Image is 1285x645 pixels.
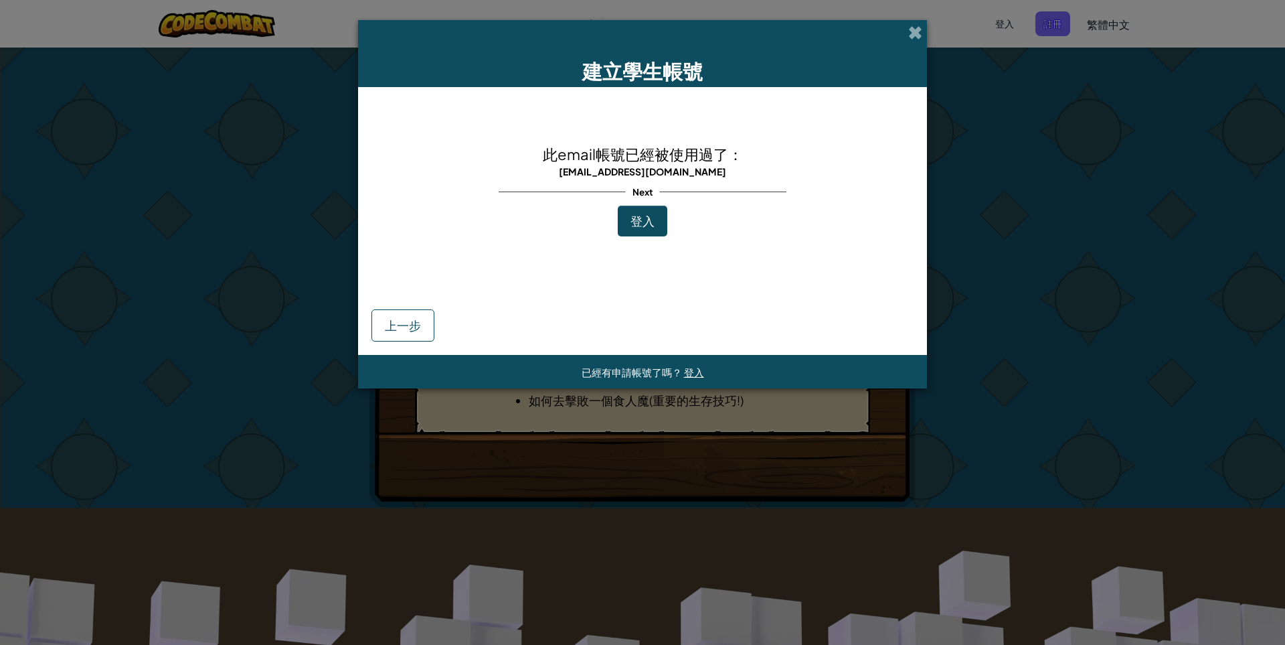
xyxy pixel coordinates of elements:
[630,213,655,228] span: 登入
[626,182,660,202] span: Next
[684,366,704,378] a: 登入
[618,206,667,236] button: 登入
[582,58,703,84] span: 建立學生帳號
[371,309,434,342] button: 上一步
[385,317,421,333] span: 上一步
[582,366,684,378] span: 已經有申請帳號了嗎？
[559,165,726,177] span: [EMAIL_ADDRESS][DOMAIN_NAME]
[543,145,743,163] span: 此email帳號已經被使用過了：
